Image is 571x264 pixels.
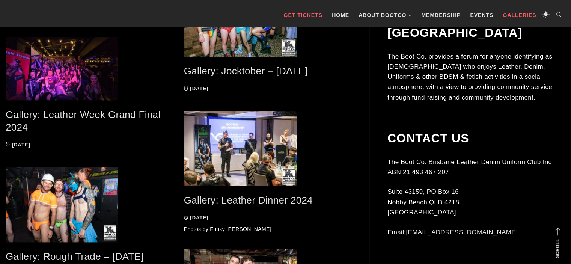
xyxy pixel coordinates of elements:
[387,157,565,177] p: The Boot Co. Brisbane Leather Denim Uniform Club Inc ABN 21 493 467 207
[355,4,416,26] a: About BootCo
[555,239,560,258] strong: Scroll
[6,251,144,262] a: Gallery: Rough Trade – [DATE]
[499,4,540,26] a: Galleries
[387,131,565,145] h2: Contact Us
[387,51,565,103] p: The Boot Co. provides a forum for anyone identifying as [DEMOGRAPHIC_DATA] who enjoys Leather, De...
[328,4,353,26] a: Home
[387,227,565,237] p: Email:
[406,229,518,236] a: [EMAIL_ADDRESS][DOMAIN_NAME]
[280,4,326,26] a: GET TICKETS
[12,142,30,148] time: [DATE]
[387,187,565,217] p: Suite 43159, PO Box 16 Nobby Beach QLD 4218 [GEOGRAPHIC_DATA]
[466,4,497,26] a: Events
[6,109,160,133] a: Gallery: Leather Week Grand Final 2024
[190,215,208,220] time: [DATE]
[190,86,208,91] time: [DATE]
[6,142,30,148] a: [DATE]
[417,4,464,26] a: Membership
[184,65,307,77] a: Gallery: Jocktober – [DATE]
[184,225,351,233] p: Photos by Funky [PERSON_NAME]
[184,86,209,91] a: [DATE]
[184,195,313,206] a: Gallery: Leather Dinner 2024
[184,215,209,220] a: [DATE]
